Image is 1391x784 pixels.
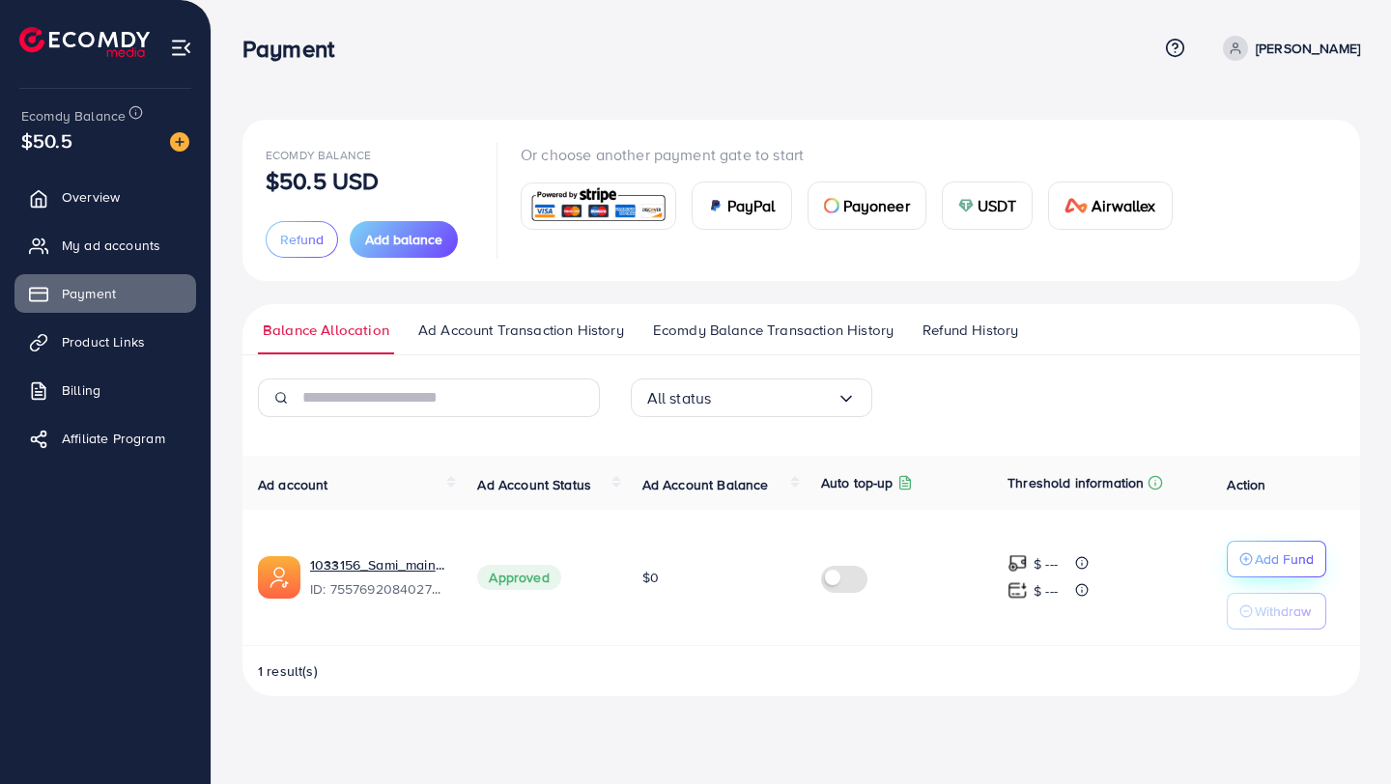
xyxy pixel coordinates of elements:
[821,471,894,494] p: Auto top-up
[266,221,338,258] button: Refund
[692,182,792,230] a: cardPayPal
[824,198,839,213] img: card
[14,371,196,409] a: Billing
[647,383,712,413] span: All status
[923,320,1018,341] span: Refund History
[1008,471,1144,494] p: Threshold information
[1227,475,1265,494] span: Action
[62,236,160,255] span: My ad accounts
[843,194,910,217] span: Payoneer
[14,274,196,313] a: Payment
[62,332,145,351] span: Product Links
[958,198,974,213] img: card
[477,565,560,590] span: Approved
[1227,541,1326,577] button: Add Fund
[263,320,389,341] span: Balance Allocation
[521,143,1188,166] p: Or choose another payment gate to start
[14,419,196,458] a: Affiliate Program
[62,187,120,207] span: Overview
[1309,697,1377,770] iframe: Chat
[1008,553,1028,574] img: top-up amount
[642,568,659,587] span: $0
[280,230,324,249] span: Refund
[365,230,442,249] span: Add balance
[258,661,318,681] span: 1 result(s)
[310,579,446,599] span: ID: 7557692084027785232
[258,556,300,599] img: ic-ads-acc.e4c84228.svg
[631,378,872,417] div: Search for option
[418,320,624,341] span: Ad Account Transaction History
[1048,182,1172,230] a: cardAirwallex
[942,182,1034,230] a: cardUSDT
[19,27,150,57] img: logo
[477,475,591,494] span: Ad Account Status
[14,226,196,265] a: My ad accounts
[1215,36,1360,61] a: [PERSON_NAME]
[1256,37,1360,60] p: [PERSON_NAME]
[21,106,126,126] span: Ecomdy Balance
[266,169,379,192] p: $50.5 USD
[310,555,446,600] div: <span class='underline'>1033156_Sami_main_1759662353336</span></br>7557692084027785232
[1034,552,1058,575] p: $ ---
[350,221,458,258] button: Add balance
[170,132,189,152] img: image
[62,429,165,448] span: Affiliate Program
[978,194,1017,217] span: USDT
[1065,198,1088,213] img: card
[170,37,192,59] img: menu
[653,320,894,341] span: Ecomdy Balance Transaction History
[521,182,676,230] a: card
[62,380,100,400] span: Billing
[708,198,724,213] img: card
[14,178,196,216] a: Overview
[310,555,446,574] a: 1033156_Sami_main_1759662353336
[258,475,328,494] span: Ad account
[727,194,776,217] span: PayPal
[1255,600,1311,623] p: Withdraw
[1227,593,1326,630] button: Withdraw
[62,284,116,303] span: Payment
[1008,580,1028,601] img: top-up amount
[642,475,769,494] span: Ad Account Balance
[266,147,371,163] span: Ecomdy Balance
[1034,579,1058,602] p: $ ---
[1255,547,1314,571] p: Add Fund
[242,35,350,63] h3: Payment
[14,322,196,361] a: Product Links
[21,126,72,154] span: $50.5
[527,185,669,227] img: card
[711,383,836,413] input: Search for option
[808,182,926,230] a: cardPayoneer
[1092,194,1155,217] span: Airwallex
